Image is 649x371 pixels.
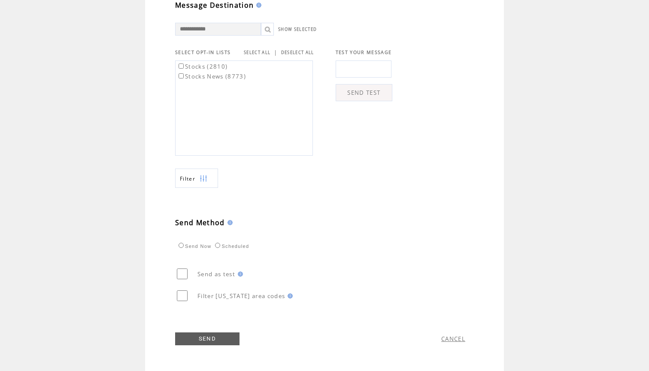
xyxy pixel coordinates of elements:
[175,49,230,55] span: SELECT OPT-IN LISTS
[176,244,211,249] label: Send Now
[179,73,184,78] input: Stocks News (8773)
[441,335,465,343] a: CANCEL
[175,332,240,345] a: SEND
[179,63,184,69] input: Stocks (2810)
[175,0,254,10] span: Message Destination
[213,244,249,249] label: Scheduled
[180,175,195,182] span: Show filters
[254,3,261,8] img: help.gif
[336,49,392,55] span: TEST YOUR MESSAGE
[225,220,233,225] img: help.gif
[175,218,225,227] span: Send Method
[197,292,285,300] span: Filter [US_STATE] area codes
[197,270,235,278] span: Send as test
[175,169,218,188] a: Filter
[285,293,293,299] img: help.gif
[215,243,220,248] input: Scheduled
[179,243,184,248] input: Send Now
[281,50,314,55] a: DESELECT ALL
[177,63,227,70] label: Stocks (2810)
[244,50,270,55] a: SELECT ALL
[278,27,317,32] a: SHOW SELECTED
[235,271,243,277] img: help.gif
[200,169,207,188] img: filters.png
[336,84,392,101] a: SEND TEST
[177,72,246,80] label: Stocks News (8773)
[274,48,277,56] span: |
